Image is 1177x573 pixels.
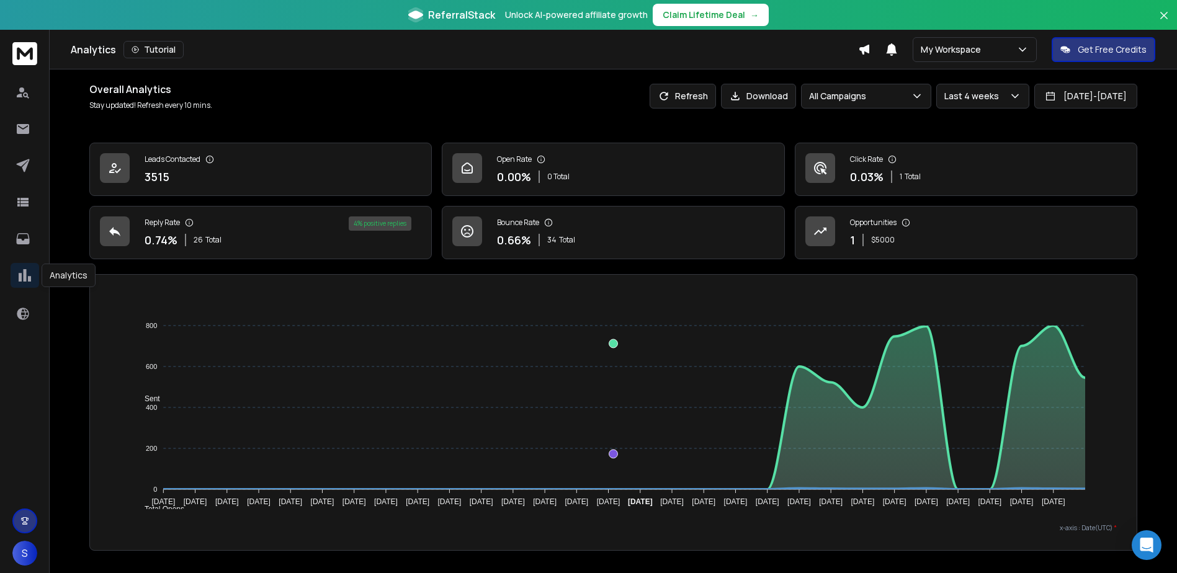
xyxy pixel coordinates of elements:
[349,216,411,231] div: 4 % positive replies
[146,322,157,329] tspan: 800
[851,497,875,506] tspan: [DATE]
[692,497,715,506] tspan: [DATE]
[1078,43,1147,56] p: Get Free Credits
[547,235,557,245] span: 34
[146,363,157,370] tspan: 600
[565,497,588,506] tspan: [DATE]
[1034,84,1137,109] button: [DATE]-[DATE]
[135,394,160,403] span: Sent
[787,497,811,506] tspan: [DATE]
[374,497,398,506] tspan: [DATE]
[724,497,748,506] tspan: [DATE]
[905,172,921,182] span: Total
[497,218,539,228] p: Bounce Rate
[71,41,858,58] div: Analytics
[597,497,620,506] tspan: [DATE]
[915,497,938,506] tspan: [DATE]
[947,497,970,506] tspan: [DATE]
[501,497,525,506] tspan: [DATE]
[146,404,157,411] tspan: 400
[428,7,495,22] span: ReferralStack
[205,235,222,245] span: Total
[146,445,157,452] tspan: 200
[153,486,157,493] tspan: 0
[505,9,648,21] p: Unlock AI-powered affiliate growth
[12,541,37,566] button: S
[795,143,1137,196] a: Click Rate0.03%1Total
[497,168,531,185] p: 0.00 %
[1010,497,1034,506] tspan: [DATE]
[145,231,177,249] p: 0.74 %
[921,43,986,56] p: My Workspace
[497,231,531,249] p: 0.66 %
[442,143,784,196] a: Open Rate0.00%0 Total
[628,497,653,506] tspan: [DATE]
[660,497,684,506] tspan: [DATE]
[215,497,239,506] tspan: [DATE]
[89,143,432,196] a: Leads Contacted3515
[135,505,184,513] span: Total Opens
[151,497,175,506] tspan: [DATE]
[89,82,212,97] h1: Overall Analytics
[145,154,200,164] p: Leads Contacted
[650,84,716,109] button: Refresh
[310,497,334,506] tspan: [DATE]
[470,497,493,506] tspan: [DATE]
[850,218,897,228] p: Opportunities
[145,168,169,185] p: 3515
[721,84,796,109] button: Download
[944,90,1004,102] p: Last 4 weeks
[247,497,271,506] tspan: [DATE]
[279,497,302,506] tspan: [DATE]
[442,206,784,259] a: Bounce Rate0.66%34Total
[183,497,207,506] tspan: [DATE]
[809,90,871,102] p: All Campaigns
[497,154,532,164] p: Open Rate
[110,523,1117,533] p: x-axis : Date(UTC)
[194,235,203,245] span: 26
[850,168,884,185] p: 0.03 %
[883,497,906,506] tspan: [DATE]
[756,497,779,506] tspan: [DATE]
[145,218,180,228] p: Reply Rate
[533,497,557,506] tspan: [DATE]
[559,235,575,245] span: Total
[871,235,895,245] p: $ 5000
[795,206,1137,259] a: Opportunities1$5000
[978,497,1002,506] tspan: [DATE]
[123,41,184,58] button: Tutorial
[342,497,366,506] tspan: [DATE]
[1052,37,1155,62] button: Get Free Credits
[850,231,855,249] p: 1
[1132,530,1161,560] div: Open Intercom Messenger
[850,154,883,164] p: Click Rate
[1156,7,1172,37] button: Close banner
[750,9,759,21] span: →
[900,172,902,182] span: 1
[89,206,432,259] a: Reply Rate0.74%26Total4% positive replies
[1042,497,1065,506] tspan: [DATE]
[653,4,769,26] button: Claim Lifetime Deal→
[547,172,570,182] p: 0 Total
[437,497,461,506] tspan: [DATE]
[746,90,788,102] p: Download
[89,100,212,110] p: Stay updated! Refresh every 10 mins.
[819,497,843,506] tspan: [DATE]
[406,497,429,506] tspan: [DATE]
[42,264,96,287] div: Analytics
[675,90,708,102] p: Refresh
